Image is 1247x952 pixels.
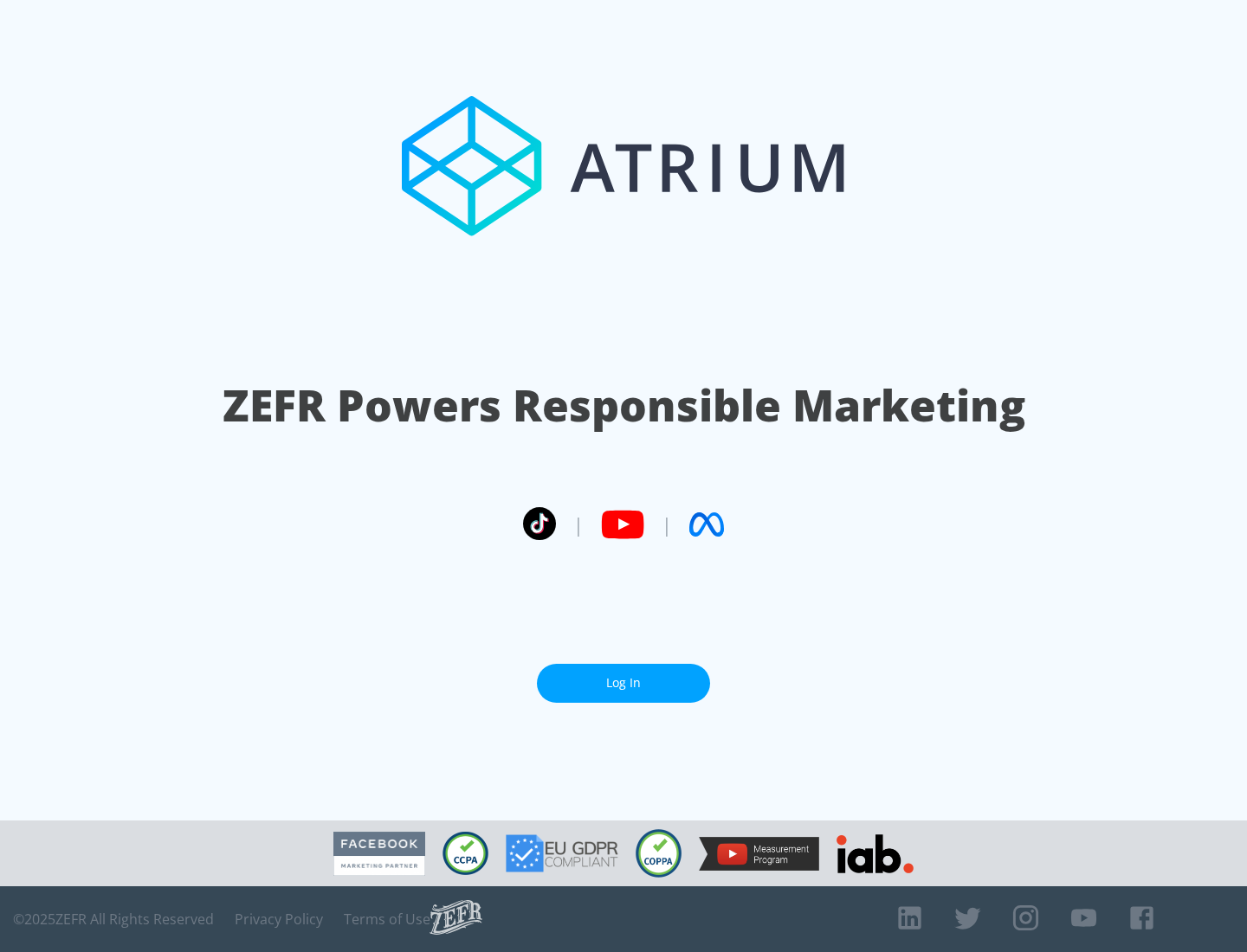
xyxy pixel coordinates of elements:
a: Terms of Use [344,910,430,928]
h1: ZEFR Powers Responsible Marketing [223,376,1025,435]
img: GDPR Compliant [506,834,618,872]
span: | [573,511,584,537]
img: COPPA Compliant [636,829,682,878]
img: IAB [837,834,914,873]
img: Facebook Marketing Partner [333,832,425,876]
img: CCPA Compliant [443,832,488,875]
span: | [662,511,672,537]
a: Log In [537,664,710,703]
a: Privacy Policy [235,910,323,928]
img: YouTube Measurement Program [699,837,819,871]
span: © 2025 ZEFR All Rights Reserved [13,910,214,928]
